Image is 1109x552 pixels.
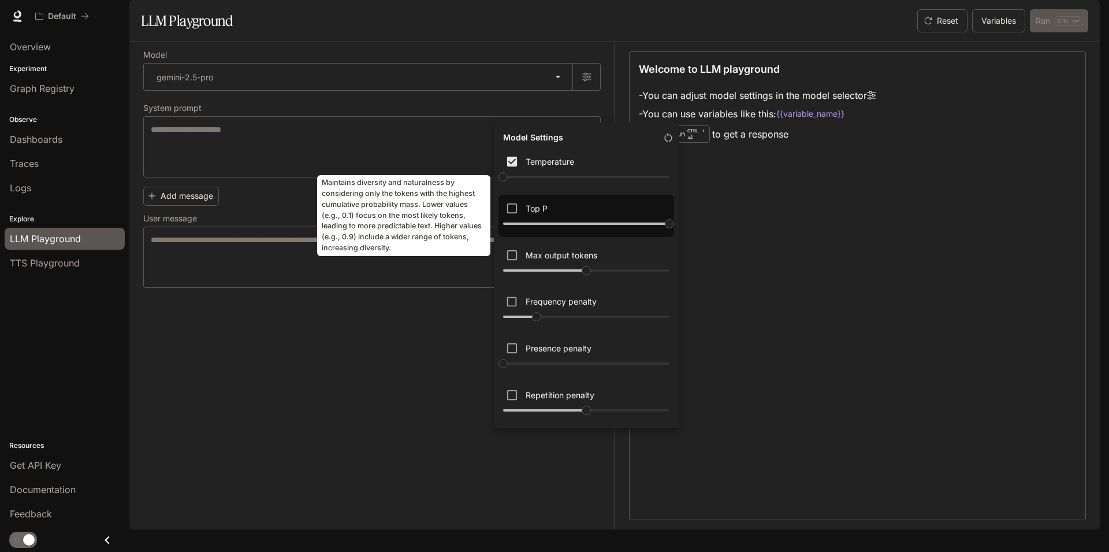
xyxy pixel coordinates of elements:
[526,202,548,214] p: Top P
[658,127,679,148] button: Reset to default
[498,195,674,237] div: Maintains diversity and naturalness by considering only the tokens with the highest cumulative pr...
[498,288,674,331] div: Penalizes new tokens based on their existing frequency in the generated text. Higher values decre...
[317,175,490,256] div: Maintains diversity and naturalness by considering only the tokens with the highest cumulative pr...
[526,295,597,308] p: Frequency penalty
[498,127,568,148] h6: Model Settings
[526,342,591,354] p: Presence penalty
[526,249,597,261] p: Max output tokens
[498,242,674,284] div: Sets the maximum number of tokens (words or subwords) in the generated output. Directly controls ...
[498,381,674,424] div: Penalizes new tokens based on whether they appear in the prompt or the generated text so far. Val...
[498,148,674,190] div: Controls the creativity and randomness of the response. Higher values (e.g., 0.8) result in more ...
[498,335,674,377] div: Penalizes new tokens based on whether they appear in the generated text so far. Higher values inc...
[526,389,594,401] p: Repetition penalty
[526,155,574,168] p: Temperature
